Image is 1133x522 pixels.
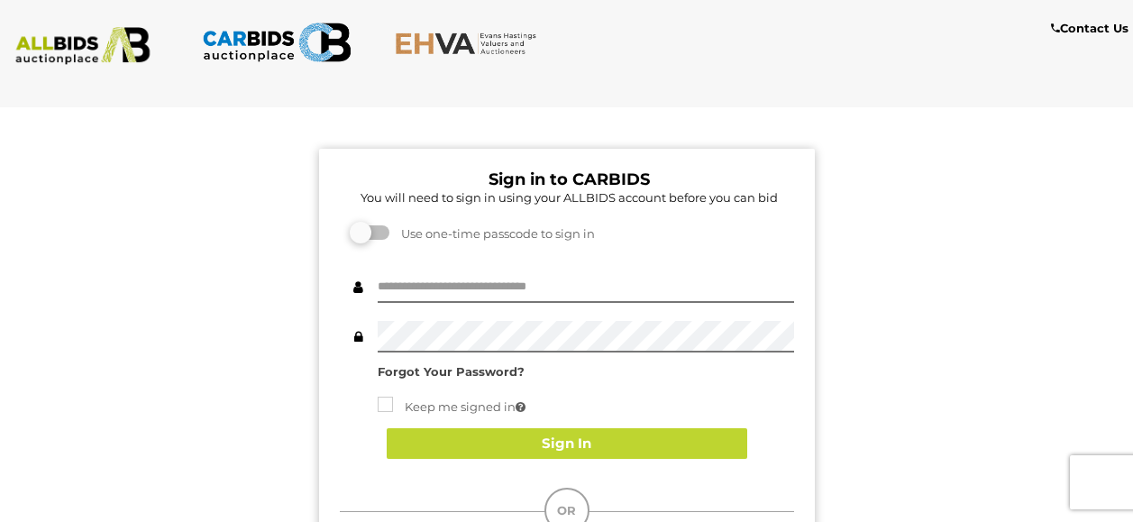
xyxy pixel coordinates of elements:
img: CARBIDS.com.au [202,18,352,67]
b: Contact Us [1051,21,1128,35]
img: EHVA.com.au [395,32,544,55]
button: Sign In [387,428,747,460]
a: Forgot Your Password? [378,364,525,379]
a: Contact Us [1051,18,1133,39]
label: Keep me signed in [378,397,525,417]
b: Sign in to CARBIDS [489,169,650,189]
img: ALLBIDS.com.au [8,27,158,65]
h5: You will need to sign in using your ALLBIDS account before you can bid [344,191,794,204]
span: Use one-time passcode to sign in [392,226,595,241]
